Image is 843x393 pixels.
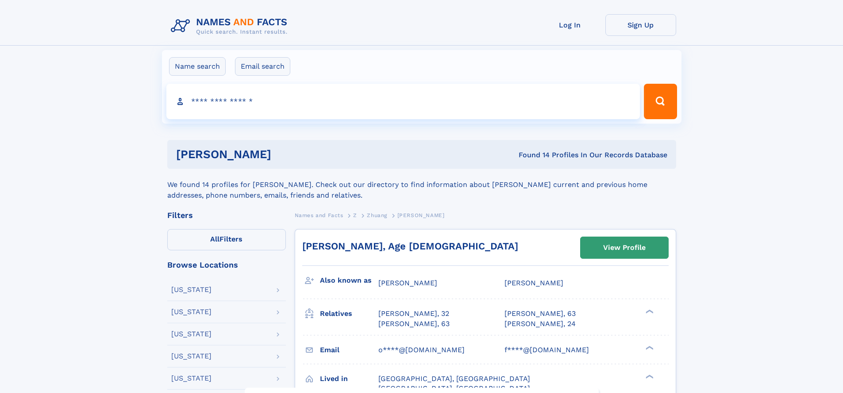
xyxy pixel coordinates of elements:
[378,384,530,393] span: [GEOGRAPHIC_DATA], [GEOGRAPHIC_DATA]
[166,84,640,119] input: search input
[397,212,445,218] span: [PERSON_NAME]
[320,306,378,321] h3: Relatives
[504,279,563,287] span: [PERSON_NAME]
[581,237,668,258] a: View Profile
[171,286,212,293] div: [US_STATE]
[353,210,357,221] a: Z
[167,261,286,269] div: Browse Locations
[395,150,667,160] div: Found 14 Profiles In Our Records Database
[235,57,290,76] label: Email search
[176,149,395,160] h1: [PERSON_NAME]
[210,235,219,243] span: All
[378,319,450,329] a: [PERSON_NAME], 63
[378,309,449,319] a: [PERSON_NAME], 32
[167,229,286,250] label: Filters
[378,374,530,383] span: [GEOGRAPHIC_DATA], [GEOGRAPHIC_DATA]
[603,237,646,258] div: View Profile
[643,374,654,379] div: ❯
[167,169,676,201] div: We found 14 profiles for [PERSON_NAME]. Check out our directory to find information about [PERSON...
[378,279,437,287] span: [PERSON_NAME]
[504,319,576,329] a: [PERSON_NAME], 24
[295,210,343,221] a: Names and Facts
[605,14,676,36] a: Sign Up
[643,309,654,315] div: ❯
[320,273,378,288] h3: Also known as
[167,211,286,219] div: Filters
[171,353,212,360] div: [US_STATE]
[535,14,605,36] a: Log In
[367,210,387,221] a: Zhuang
[171,375,212,382] div: [US_STATE]
[644,84,677,119] button: Search Button
[171,308,212,315] div: [US_STATE]
[353,212,357,218] span: Z
[320,371,378,386] h3: Lived in
[169,57,226,76] label: Name search
[367,212,387,218] span: Zhuang
[643,345,654,350] div: ❯
[504,309,576,319] a: [PERSON_NAME], 63
[167,14,295,38] img: Logo Names and Facts
[302,241,518,252] a: [PERSON_NAME], Age [DEMOGRAPHIC_DATA]
[320,342,378,358] h3: Email
[171,331,212,338] div: [US_STATE]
